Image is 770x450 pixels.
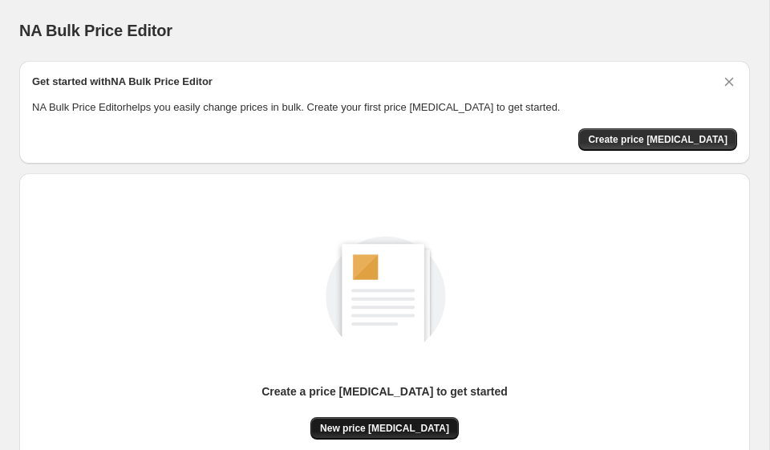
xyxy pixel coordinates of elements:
[32,99,737,116] p: NA Bulk Price Editor helps you easily change prices in bulk. Create your first price [MEDICAL_DAT...
[320,422,449,435] span: New price [MEDICAL_DATA]
[578,128,737,151] button: Create price change job
[32,74,213,90] h2: Get started with NA Bulk Price Editor
[721,74,737,90] button: Dismiss card
[261,383,508,399] p: Create a price [MEDICAL_DATA] to get started
[19,22,172,39] span: NA Bulk Price Editor
[310,417,459,440] button: New price [MEDICAL_DATA]
[588,133,727,146] span: Create price [MEDICAL_DATA]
